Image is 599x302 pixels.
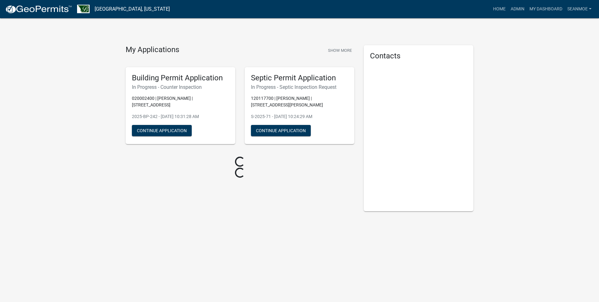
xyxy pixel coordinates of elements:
[491,3,508,15] a: Home
[370,51,467,61] h5: Contacts
[132,84,229,90] h6: In Progress - Counter Inspection
[132,73,229,83] h5: Building Permit Application
[251,73,348,83] h5: Septic Permit Application
[251,113,348,120] p: S-2025-71 - [DATE] 10:24:29 AM
[126,45,179,55] h4: My Applications
[132,125,192,136] button: Continue Application
[77,5,90,13] img: Benton County, Minnesota
[132,113,229,120] p: 2025-BP-242 - [DATE] 10:31:28 AM
[326,45,354,56] button: Show More
[132,95,229,108] p: 020002400 | [PERSON_NAME] | [STREET_ADDRESS]
[508,3,527,15] a: Admin
[565,3,594,15] a: SeanMoe
[95,4,170,14] a: [GEOGRAPHIC_DATA], [US_STATE]
[251,95,348,108] p: 120117700 | [PERSON_NAME] | [STREET_ADDRESS][PERSON_NAME]
[251,84,348,90] h6: In Progress - Septic Inspection Request
[251,125,311,136] button: Continue Application
[527,3,565,15] a: My Dashboard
